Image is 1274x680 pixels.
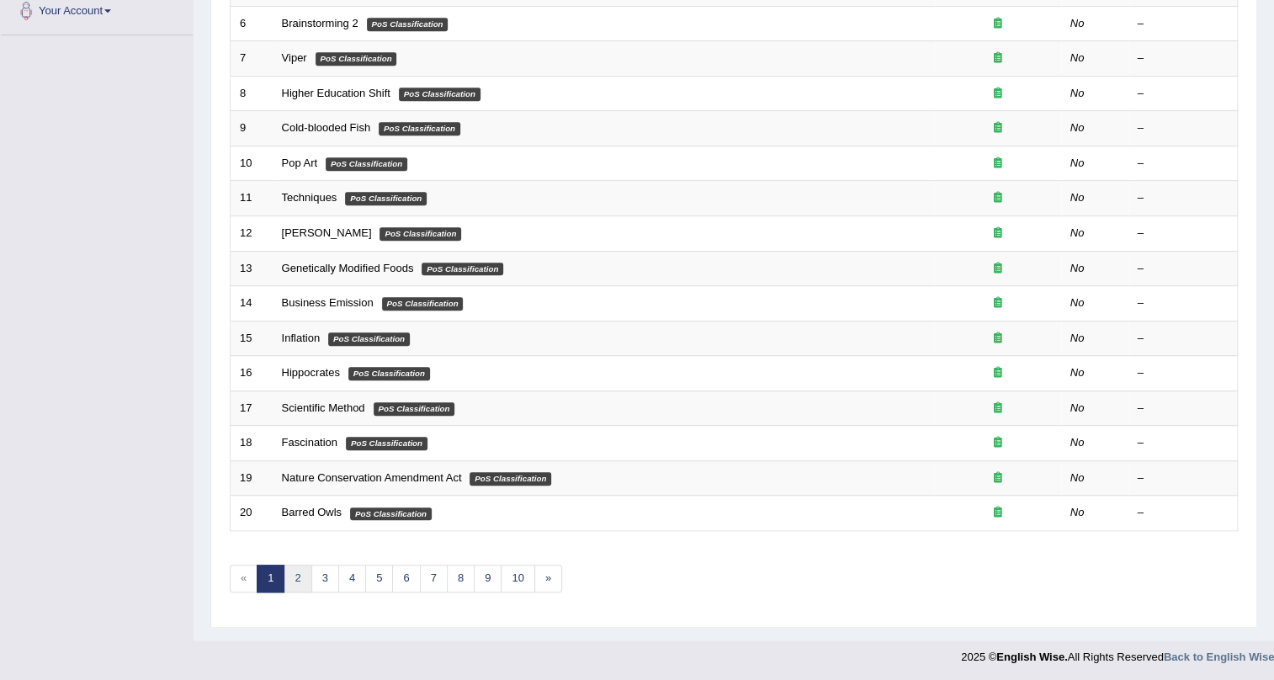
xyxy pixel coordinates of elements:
[379,122,460,135] em: PoS Classification
[1070,51,1085,64] em: No
[944,50,1052,66] div: Exam occurring question
[1070,191,1085,204] em: No
[346,437,427,450] em: PoS Classification
[257,565,284,592] a: 1
[282,17,358,29] a: Brainstorming 2
[1138,331,1229,347] div: –
[230,565,257,592] span: «
[420,565,448,592] a: 7
[1138,226,1229,242] div: –
[1070,366,1085,379] em: No
[231,426,273,461] td: 18
[284,565,311,592] a: 2
[338,565,366,592] a: 4
[282,436,337,449] a: Fascination
[1138,120,1229,136] div: –
[382,297,464,311] em: PoS Classification
[231,41,273,77] td: 7
[1070,262,1085,274] em: No
[348,367,430,380] em: PoS Classification
[470,472,551,486] em: PoS Classification
[944,401,1052,417] div: Exam occurring question
[1070,226,1085,239] em: No
[282,87,390,99] a: Higher Education Shift
[231,286,273,321] td: 14
[365,565,393,592] a: 5
[231,321,273,356] td: 15
[1138,156,1229,172] div: –
[1138,86,1229,102] div: –
[282,121,371,134] a: Cold-blooded Fish
[1070,332,1085,344] em: No
[282,51,307,64] a: Viper
[1138,190,1229,206] div: –
[231,356,273,391] td: 16
[282,401,365,414] a: Scientific Method
[474,565,502,592] a: 9
[534,565,562,592] a: »
[374,402,455,416] em: PoS Classification
[944,16,1052,32] div: Exam occurring question
[1138,470,1229,486] div: –
[231,146,273,181] td: 10
[231,390,273,426] td: 17
[1070,296,1085,309] em: No
[501,565,534,592] a: 10
[1070,87,1085,99] em: No
[1070,401,1085,414] em: No
[345,192,427,205] em: PoS Classification
[392,565,420,592] a: 6
[1138,16,1229,32] div: –
[1138,50,1229,66] div: –
[380,227,461,241] em: PoS Classification
[1138,295,1229,311] div: –
[1070,506,1085,518] em: No
[231,76,273,111] td: 8
[282,332,321,344] a: Inflation
[1138,435,1229,451] div: –
[1138,505,1229,521] div: –
[328,332,410,346] em: PoS Classification
[231,6,273,41] td: 6
[944,120,1052,136] div: Exam occurring question
[231,111,273,146] td: 9
[282,262,414,274] a: Genetically Modified Foods
[1138,365,1229,381] div: –
[944,156,1052,172] div: Exam occurring question
[282,157,318,169] a: Pop Art
[944,505,1052,521] div: Exam occurring question
[944,261,1052,277] div: Exam occurring question
[1070,436,1085,449] em: No
[231,460,273,496] td: 19
[282,226,372,239] a: [PERSON_NAME]
[1070,157,1085,169] em: No
[944,295,1052,311] div: Exam occurring question
[367,18,449,31] em: PoS Classification
[231,181,273,216] td: 11
[944,470,1052,486] div: Exam occurring question
[282,471,462,484] a: Nature Conservation Amendment Act
[231,215,273,251] td: 12
[1164,651,1274,663] a: Back to English Wise
[944,190,1052,206] div: Exam occurring question
[282,191,337,204] a: Techniques
[1070,471,1085,484] em: No
[282,296,374,309] a: Business Emission
[944,435,1052,451] div: Exam occurring question
[944,226,1052,242] div: Exam occurring question
[1138,261,1229,277] div: –
[231,496,273,531] td: 20
[1138,401,1229,417] div: –
[311,565,339,592] a: 3
[944,365,1052,381] div: Exam occurring question
[282,366,340,379] a: Hippocrates
[326,157,407,171] em: PoS Classification
[996,651,1067,663] strong: English Wise.
[422,263,503,276] em: PoS Classification
[399,88,480,101] em: PoS Classification
[447,565,475,592] a: 8
[944,86,1052,102] div: Exam occurring question
[282,506,342,518] a: Barred Owls
[1070,121,1085,134] em: No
